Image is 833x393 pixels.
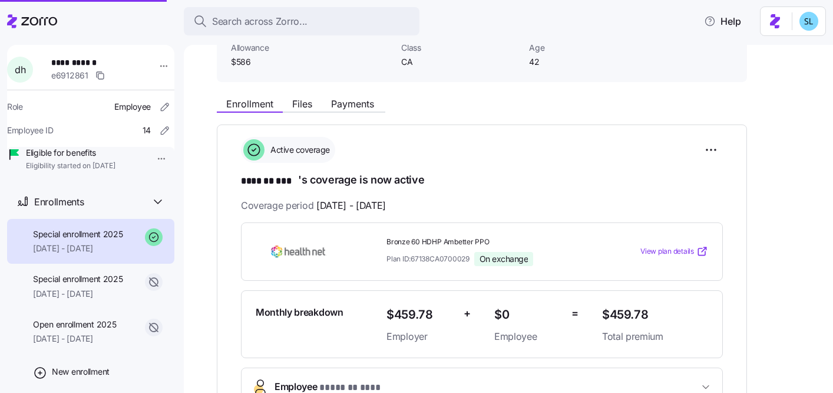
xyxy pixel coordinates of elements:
a: View plan details [640,245,708,257]
span: [DATE] - [DATE] [33,243,123,254]
img: 7c620d928e46699fcfb78cede4daf1d1 [799,12,818,31]
span: Open enrollment 2025 [33,319,116,330]
span: Eligibility started on [DATE] [26,161,115,171]
button: Help [695,9,751,33]
span: New enrollment [52,366,110,378]
span: Employee ID [7,125,54,136]
span: Help [704,14,741,28]
span: Role [7,101,23,113]
span: [DATE] - [DATE] [33,288,123,300]
span: View plan details [640,246,694,257]
span: Eligible for benefits [26,147,115,159]
span: Special enrollment 2025 [33,273,123,285]
span: e6912861 [51,70,88,81]
span: d h [15,65,25,74]
span: Employee [114,101,151,113]
span: 14 [143,125,151,136]
span: [DATE] - [DATE] [33,333,116,345]
span: Special enrollment 2025 [33,228,123,240]
span: Enrollments [34,195,84,209]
